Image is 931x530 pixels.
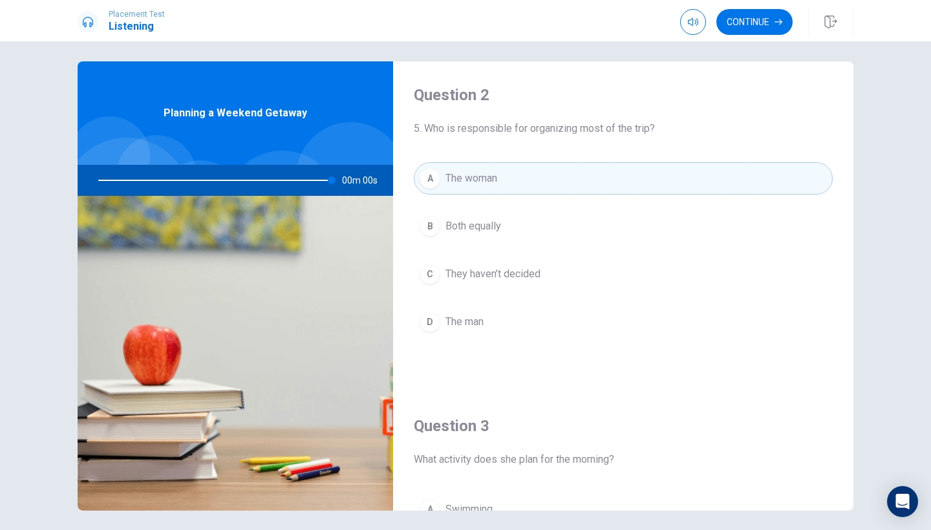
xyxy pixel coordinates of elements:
div: C [420,264,440,284]
h4: Question 3 [414,416,833,436]
button: CThey haven’t decided [414,258,833,290]
button: ASwimming [414,493,833,525]
button: AThe woman [414,162,833,195]
button: DThe man [414,306,833,338]
span: They haven’t decided [445,266,540,282]
img: Planning a Weekend Getaway [78,196,393,511]
div: A [420,499,440,520]
span: The woman [445,171,497,186]
span: Both equally [445,218,501,234]
span: 5. Who is responsible for organizing most of the trip? [414,121,833,136]
span: Swimming [445,502,493,517]
span: What activity does she plan for the morning? [414,452,833,467]
div: D [420,312,440,332]
div: A [420,168,440,189]
span: 00m 00s [342,165,388,196]
button: BBoth equally [414,210,833,242]
div: Open Intercom Messenger [887,486,918,517]
span: Placement Test [109,10,165,19]
span: Planning a Weekend Getaway [164,105,307,121]
h4: Question 2 [414,85,833,105]
h1: Listening [109,19,165,34]
button: Continue [716,9,793,35]
div: B [420,216,440,237]
span: The man [445,314,484,330]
